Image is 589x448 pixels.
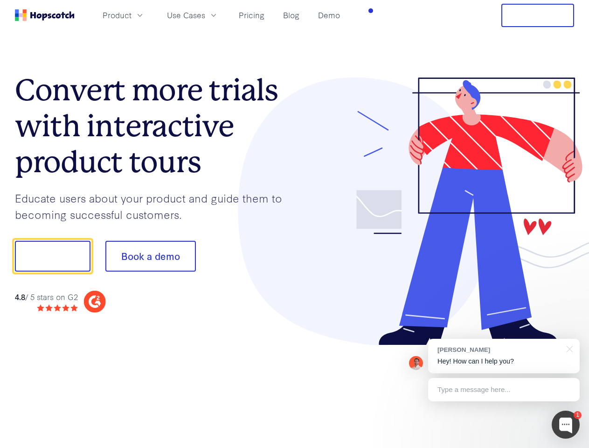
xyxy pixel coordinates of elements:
div: / 5 stars on G2 [15,291,78,303]
span: Use Cases [167,9,205,21]
div: Type a message here... [428,378,580,401]
a: Demo [314,7,344,23]
a: Home [15,9,75,21]
strong: 4.8 [15,291,25,302]
a: Pricing [235,7,268,23]
button: Use Cases [161,7,224,23]
button: Show me! [15,241,90,272]
button: Free Trial [501,4,574,27]
button: Product [97,7,150,23]
div: 1 [574,411,582,419]
div: [PERSON_NAME] [437,345,561,354]
p: Educate users about your product and guide them to becoming successful customers. [15,190,295,222]
a: Blog [279,7,303,23]
img: Mark Spera [409,356,423,370]
p: Hey! How can I help you? [437,357,570,366]
h1: Convert more trials with interactive product tours [15,72,295,180]
button: Book a demo [105,241,196,272]
span: Product [103,9,132,21]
